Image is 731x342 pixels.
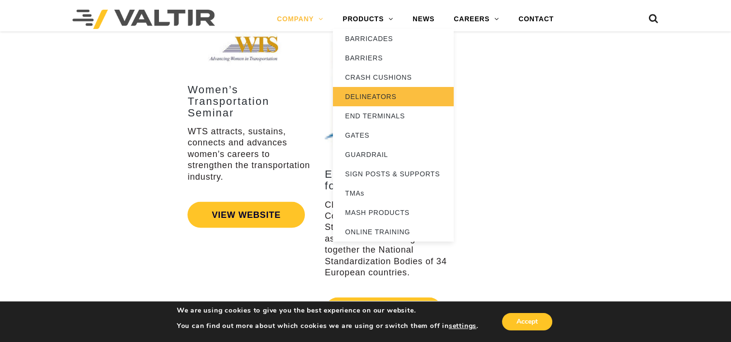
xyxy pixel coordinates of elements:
button: settings [449,322,476,330]
button: Accept [502,313,552,330]
a: VIEW WEBSITE [325,298,442,324]
a: PRODUCTS [333,10,403,29]
a: BARRIERS [333,48,454,68]
a: BARRICADES [333,29,454,48]
a: VIEW WEBSITE [187,202,305,228]
a: CAREERS [444,10,509,29]
a: MASH PRODUCTS [333,203,454,222]
h3: European Committee for Standardization [325,169,452,192]
img: Valtir [72,10,215,29]
a: CONTACT [509,10,563,29]
p: CEN, the European Committee for Standardization, is an association that brings together the Natio... [325,199,452,279]
p: You can find out more about which cookies we are using or switch them off in . [177,322,478,330]
a: COMPANY [267,10,333,29]
a: SIGN POSTS & SUPPORTS [333,164,454,184]
a: ONLINE TRAINING [333,222,454,242]
a: TMAs [333,184,454,203]
p: We are using cookies to give you the best experience on our website. [177,306,478,315]
h3: Women’s Transportation Seminar [187,84,315,119]
a: CRASH CUSHIONS [333,68,454,87]
img: Assn_WTS [208,27,295,70]
a: GUARDRAIL [333,145,454,164]
p: WTS attracts, sustains, connects and advances women’s careers to strengthen the transportation in... [187,126,315,183]
a: NEWS [403,10,444,29]
a: GATES [333,126,454,145]
a: END TERMINALS [333,106,454,126]
a: DELINEATORS [333,87,454,106]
